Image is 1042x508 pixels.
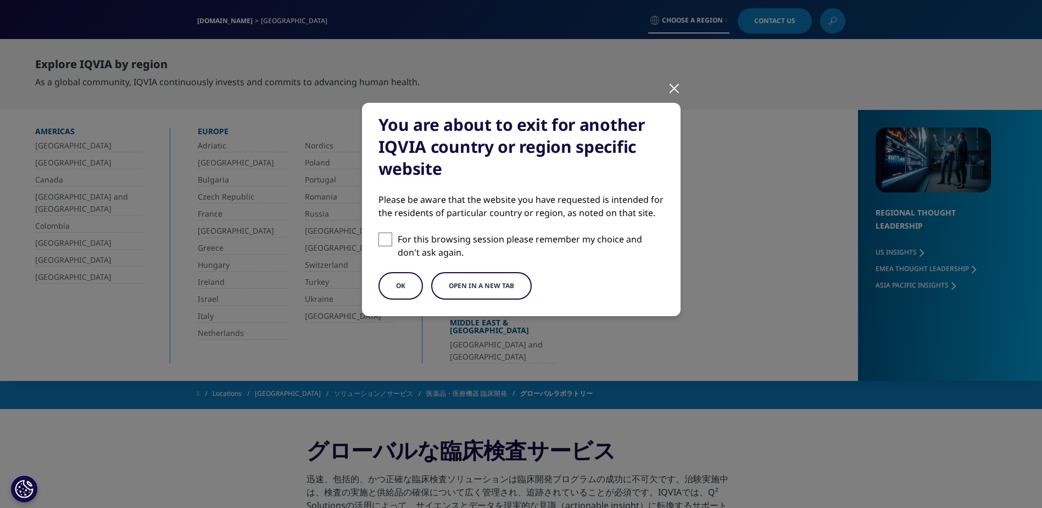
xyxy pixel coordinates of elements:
[378,193,664,219] div: Please be aware that the website you have requested is intended for the residents of particular c...
[398,233,664,259] p: For this browsing session please remember my choice and don't ask again.
[431,272,532,300] button: Open in a new tab
[378,114,664,180] div: You are about to exit for another IQVIA country or region specific website
[378,272,423,300] button: OK
[10,475,38,503] button: Cookie 設定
